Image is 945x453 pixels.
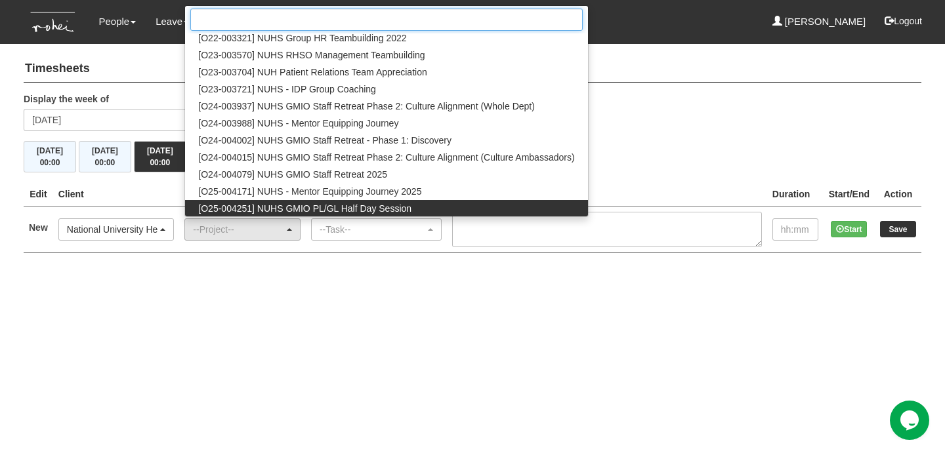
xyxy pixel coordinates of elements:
button: [DATE]00:00 [134,141,186,172]
th: Client [53,182,180,207]
h4: Timesheets [24,56,921,83]
button: [DATE]00:00 [24,141,76,172]
span: [O24-004015] NUHS GMIO Staff Retreat Phase 2: Culture Alignment (Culture Ambassadors) [198,151,574,164]
span: [O25-004171] NUHS - Mentor Equipping Journey 2025 [198,185,421,198]
span: [O25-004251] NUHS GMIO PL/GL Half Day Session [198,202,411,215]
div: Timesheet Week Summary [24,141,921,172]
span: 00:00 [150,158,170,167]
span: [O24-004079] NUHS GMIO Staff Retreat 2025 [198,168,387,181]
button: --Task-- [311,218,442,241]
span: [O23-003704] NUH Patient Relations Team Appreciation [198,66,427,79]
button: --Project-- [184,218,301,241]
span: [O24-003988] NUHS - Mentor Equipping Journey [198,117,398,130]
span: [O23-003721] NUHS - IDP Group Coaching [198,83,376,96]
input: Save [880,221,916,237]
span: [O24-004002] NUHS GMIO Staff Retreat - Phase 1: Discovery [198,134,451,147]
span: 00:00 [40,158,60,167]
div: --Project-- [193,223,284,236]
th: Duration [767,182,824,207]
button: [DATE]00:00 [79,141,131,172]
button: Logout [875,5,931,37]
th: Action [875,182,921,207]
button: Start [831,221,867,237]
th: Task Details [447,182,767,207]
label: Display the week of [24,92,109,106]
a: People [98,7,136,37]
input: Search [190,9,582,31]
span: 00:00 [95,158,115,167]
a: Leave [156,7,189,37]
th: Project [179,182,306,207]
input: hh:mm [772,218,818,241]
button: National University Health System (NUHS) [58,218,175,241]
div: National University Health System (NUHS) [67,223,158,236]
label: New [29,221,48,234]
th: Edit [24,182,53,207]
div: --Task-- [320,223,425,236]
iframe: chat widget [890,401,932,440]
a: [PERSON_NAME] [772,7,866,37]
span: [O24-003937] NUHS GMIO Staff Retreat Phase 2: Culture Alignment (Whole Dept) [198,100,535,113]
span: [O23-003570] NUHS RHSO Management Teambuilding [198,49,425,62]
th: Start/End [824,182,875,207]
span: [O22-003321] NUHS Group HR Teambuilding 2022 [198,31,406,45]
